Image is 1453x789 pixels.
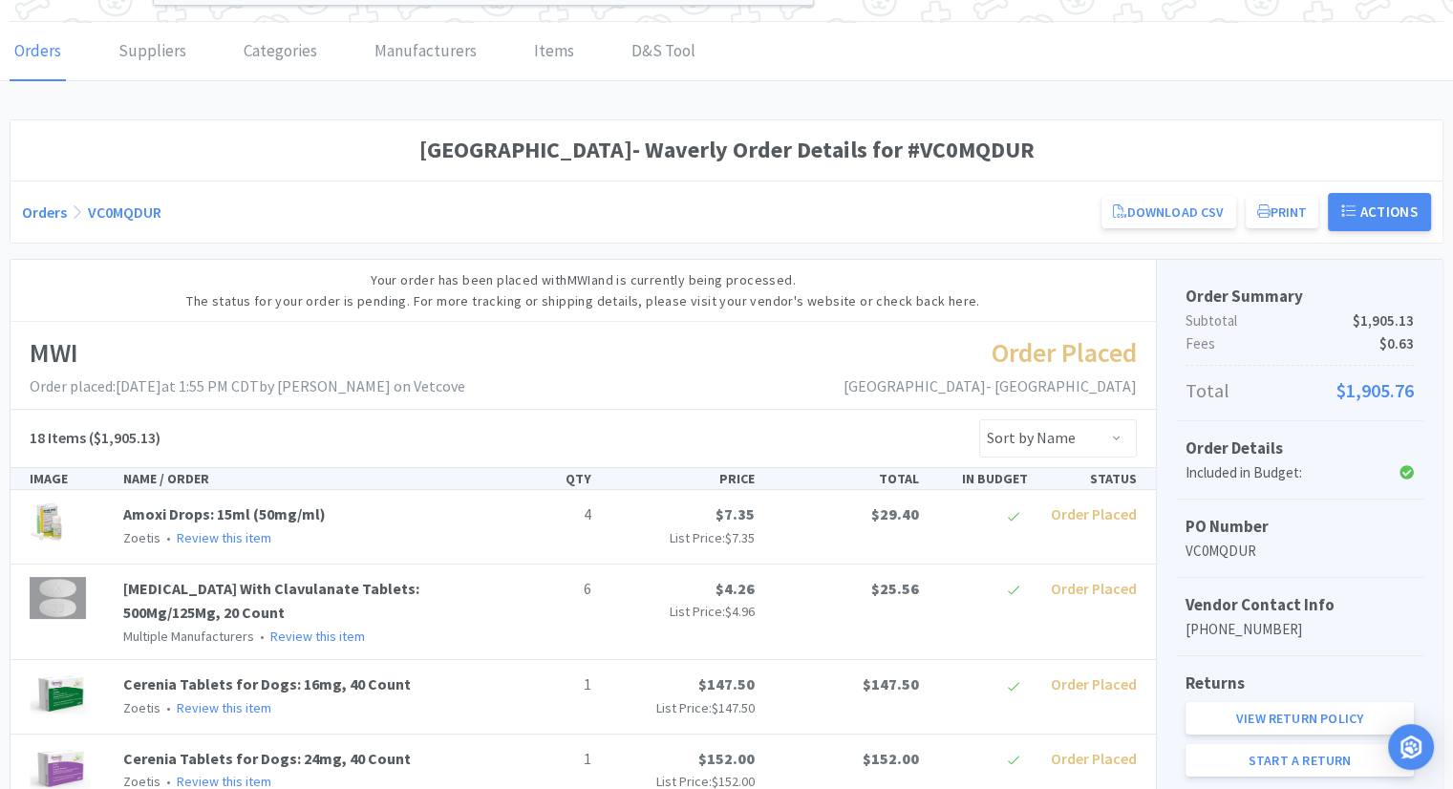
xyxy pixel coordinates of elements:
p: List Price: [607,601,755,622]
span: Zoetis [123,699,160,716]
p: Subtotal [1186,309,1414,332]
h5: Order Summary [1186,284,1414,309]
span: $7.35 [716,504,755,523]
a: Amoxi Drops: 15ml (50mg/ml) [123,504,326,523]
div: PRICE [599,468,762,489]
span: Order Placed [1051,674,1137,693]
button: Actions [1328,193,1431,231]
a: Orders [10,23,66,81]
span: • [163,529,174,546]
a: Cerenia Tablets for Dogs: 16mg, 40 Count [123,674,411,693]
img: 932d262447d54c69a5485cb707363d1b_559249.png [30,672,90,714]
div: NAME / ORDER [116,468,490,489]
span: Order Placed [1051,749,1137,768]
a: Review this item [177,529,271,546]
a: View Return Policy [1186,702,1414,735]
a: Cerenia Tablets for Dogs: 24mg, 40 Count [123,749,411,768]
img: 47694f416b4543a288ec72db42504e49_566629.png [30,747,90,789]
span: $1,905.76 [1336,375,1414,406]
p: Total [1186,375,1414,406]
p: Order placed: [DATE] at 1:55 PM CDT by [PERSON_NAME] on Vetcove [30,374,465,399]
span: Order Placed [992,335,1137,370]
p: Fees [1186,332,1414,355]
span: Order Placed [1051,579,1137,598]
span: 18 Items [30,428,86,447]
h1: MWI [30,331,465,374]
div: Your order has been placed with MWI and is currently being processed. The status for your order i... [11,260,1156,323]
img: 90666d25aec040f5ba86dc275fe06da4_169101.png [30,502,64,544]
div: IN BUDGET [926,468,1035,489]
span: $147.50 [712,699,755,716]
span: $4.26 [716,579,755,598]
h5: PO Number [1186,514,1414,540]
h5: Returns [1186,671,1414,696]
a: VC0MQDUR [88,203,161,222]
p: 1 [498,747,591,772]
span: Zoetis [123,529,160,546]
a: Start a Return [1186,744,1414,777]
span: Order Placed [1051,504,1137,523]
a: Categories [239,23,322,81]
p: List Price: [607,697,755,718]
a: Manufacturers [370,23,481,81]
span: $4.96 [725,603,755,620]
div: QTY [490,468,599,489]
div: STATUS [1036,468,1144,489]
span: $25.56 [870,579,918,598]
span: $7.35 [725,529,755,546]
span: $152.00 [862,749,918,768]
h5: Vendor Contact Info [1186,592,1414,618]
a: Suppliers [114,23,191,81]
button: Print [1246,196,1319,228]
div: IMAGE [22,468,116,489]
p: 4 [498,502,591,527]
span: $147.50 [698,674,755,693]
img: e9b7110fcbd7401fab23100e9389212c_227238.png [30,577,86,619]
p: [PHONE_NUMBER] [1186,618,1414,641]
p: 1 [498,672,591,697]
p: 6 [498,577,591,602]
span: $147.50 [862,674,918,693]
div: Open Intercom Messenger [1388,724,1434,770]
a: [MEDICAL_DATA] With Clavulanate Tablets: 500Mg/125Mg, 20 Count [123,579,419,623]
a: Download CSV [1101,196,1235,228]
h5: Order Details [1186,436,1414,461]
p: List Price: [607,527,755,548]
a: Orders [22,203,67,222]
span: $29.40 [870,504,918,523]
p: VC0MQDUR [1186,540,1414,563]
div: Included in Budget: [1186,461,1337,484]
a: Review this item [270,628,365,645]
a: Items [529,23,579,81]
h1: [GEOGRAPHIC_DATA]- Waverly Order Details for #VC0MQDUR [22,132,1431,168]
span: $152.00 [698,749,755,768]
a: D&S Tool [627,23,700,81]
span: $0.63 [1379,332,1414,355]
span: Multiple Manufacturers [123,628,254,645]
h5: ($1,905.13) [30,426,160,451]
span: • [257,628,267,645]
a: Review this item [177,699,271,716]
p: [GEOGRAPHIC_DATA]- [GEOGRAPHIC_DATA] [844,374,1137,399]
span: • [163,699,174,716]
div: TOTAL [762,468,926,489]
span: $1,905.13 [1353,309,1414,332]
